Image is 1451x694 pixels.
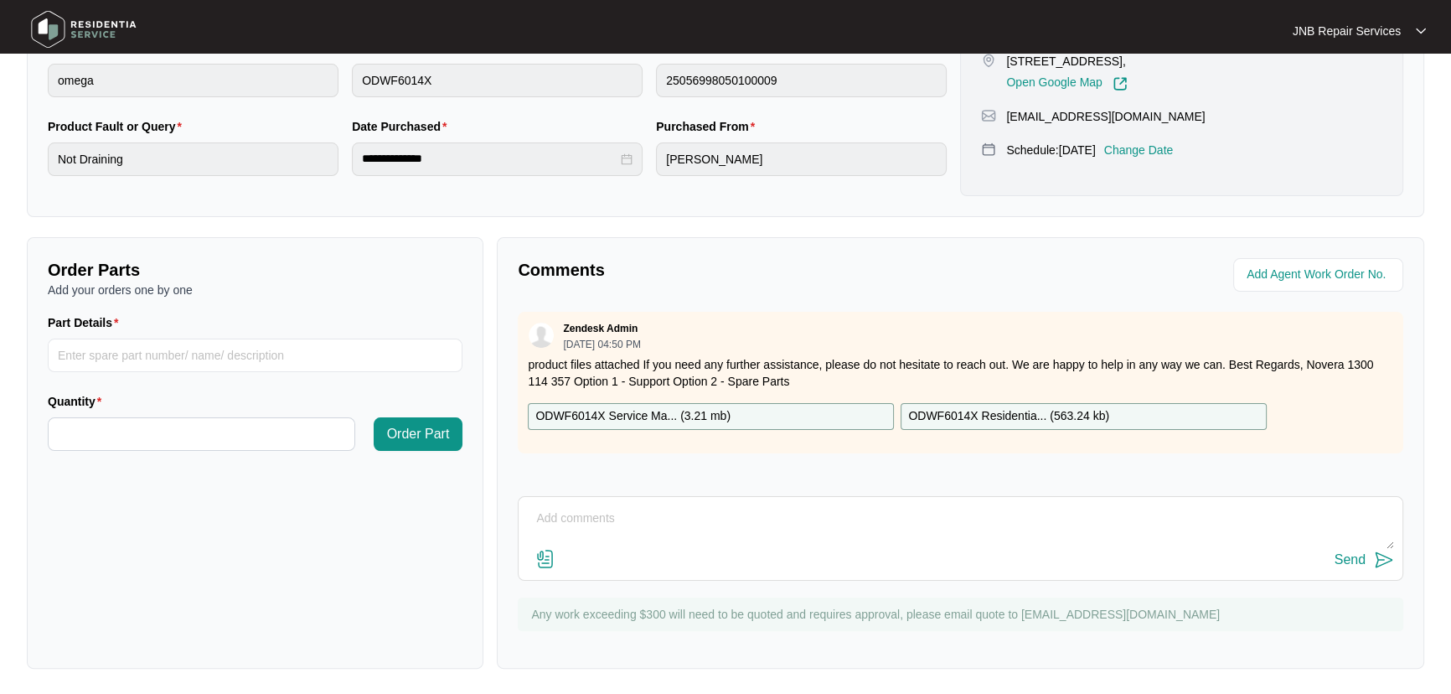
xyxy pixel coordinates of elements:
[374,417,463,451] button: Order Part
[49,418,354,450] input: Quantity
[1335,549,1394,572] button: Send
[1006,142,1095,158] p: Schedule: [DATE]
[362,150,617,168] input: Date Purchased
[518,258,948,282] p: Comments
[981,108,996,123] img: map-pin
[908,407,1109,426] p: ODWF6014X Residentia... ( 563.24 kb )
[48,339,462,372] input: Part Details
[1006,76,1127,91] a: Open Google Map
[387,424,450,444] span: Order Part
[531,606,1395,623] p: Any work exceeding $300 will need to be quoted and requires approval, please email quote to [EMAI...
[1247,265,1393,285] input: Add Agent Work Order No.
[529,323,554,348] img: user.svg
[563,322,638,335] p: Zendesk Admin
[48,314,126,331] label: Part Details
[981,142,996,157] img: map-pin
[25,4,142,54] img: residentia service logo
[656,118,762,135] label: Purchased From
[1006,108,1205,125] p: [EMAIL_ADDRESS][DOMAIN_NAME]
[528,356,1393,390] p: product files attached If you need any further assistance, please do not hesitate to reach out. W...
[48,258,462,282] p: Order Parts
[1374,550,1394,570] img: send-icon.svg
[656,142,947,176] input: Purchased From
[1113,76,1128,91] img: Link-External
[1416,27,1426,35] img: dropdown arrow
[535,407,731,426] p: ODWF6014X Service Ma... ( 3.21 mb )
[981,53,996,68] img: map-pin
[48,142,338,176] input: Product Fault or Query
[352,118,453,135] label: Date Purchased
[563,339,640,350] p: [DATE] 04:50 PM
[1335,552,1366,567] div: Send
[656,64,947,97] input: Serial Number
[1293,23,1401,39] p: JNB Repair Services
[535,549,555,569] img: file-attachment-doc.svg
[352,64,643,97] input: Product Model
[48,393,108,410] label: Quantity
[1006,53,1127,70] p: [STREET_ADDRESS],
[48,282,462,298] p: Add your orders one by one
[1104,142,1174,158] p: Change Date
[48,64,338,97] input: Brand
[48,118,188,135] label: Product Fault or Query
